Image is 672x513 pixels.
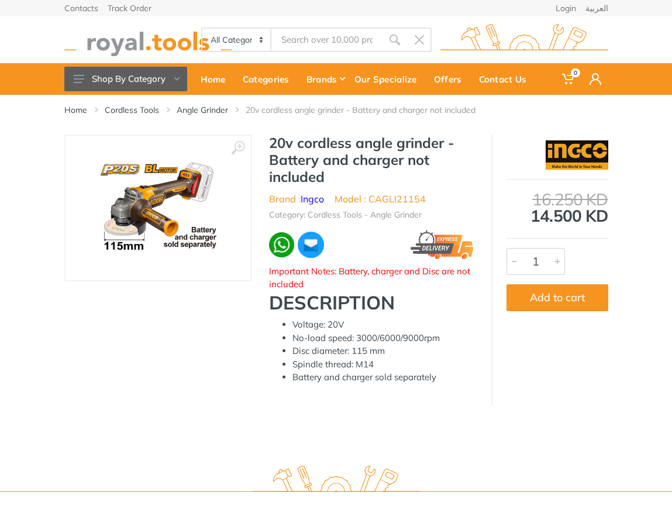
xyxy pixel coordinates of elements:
[301,67,349,91] div: Brands
[297,230,325,259] img: ma.webp
[429,67,474,91] div: Offers
[246,104,493,116] li: 20v cordless angle grinder - Battery and charger not included
[349,67,429,91] div: Our Specialize
[108,4,151,12] a: Track Order
[585,4,608,12] a: العربية
[237,63,301,95] a: Categories
[64,104,608,116] nav: breadcrumb
[292,332,474,345] li: No-load speed: 3000/6000/9000rpm
[252,466,420,498] img: royal.tools Logo
[269,291,474,314] h2: DESCRIPTION
[271,27,382,52] input: Site search
[292,371,474,384] li: Battery and charger sold separately
[269,209,422,221] li: Category: Cordless Tools - Angle Grinder
[64,24,232,56] img: royal.tools Logo
[335,192,426,206] li: Model : CAGLI21154
[195,63,237,95] a: Home
[237,67,301,91] div: Categories
[269,135,474,185] h1: 20v cordless angle grinder - Battery and charger not included
[440,24,608,56] img: royal.tools Logo
[64,67,187,91] button: Shop By Category
[202,29,271,51] select: Category
[269,266,470,290] span: Important Notes: Battery, charger and Disc are﻿ not included
[301,193,324,205] a: Ingco
[292,358,474,371] li: Spindle thread: M14
[97,147,218,268] img: Royal Tools - 20v cordless angle grinder - Battery and charger not included
[177,104,228,116] a: Angle Grinder
[64,104,87,116] a: Home
[349,63,429,95] a: Our Specialize
[474,63,539,95] a: Contact Us
[571,68,580,77] span: 0
[105,104,159,116] a: Cordless Tools
[269,192,324,206] li: Brand :
[269,232,295,258] img: wa.webp
[506,191,608,208] div: 16.250 KD
[429,63,474,95] a: Offers
[474,67,539,91] div: Contact Us
[546,140,608,170] img: Ingco
[506,191,608,224] div: 14.500 KD
[64,4,98,12] a: Contacts
[292,318,474,332] li: Voltage: 20V
[555,63,583,95] a: 0
[556,4,576,12] a: Login
[506,284,608,311] button: Add to cart
[411,230,474,259] img: express.png
[195,67,237,91] div: Home
[292,345,474,358] li: Disc diameter: 115 mm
